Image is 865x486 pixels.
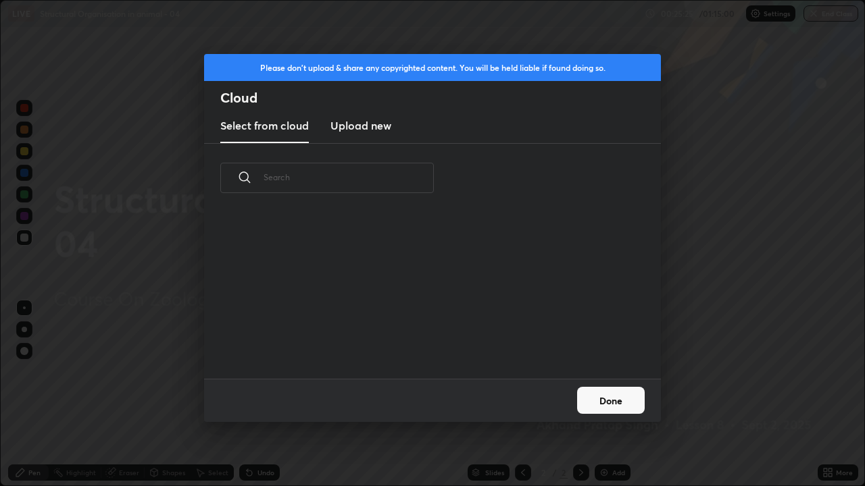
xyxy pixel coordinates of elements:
h3: Select from cloud [220,117,309,134]
div: grid [204,209,645,379]
input: Search [264,148,434,206]
h2: Cloud [220,89,661,107]
div: Please don't upload & share any copyrighted content. You will be held liable if found doing so. [204,54,661,81]
button: Done [577,387,645,414]
h3: Upload new [330,117,391,134]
